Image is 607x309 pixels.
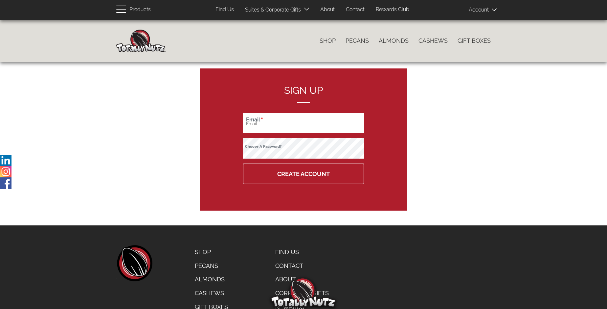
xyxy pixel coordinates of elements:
[211,3,239,16] a: Find Us
[315,3,340,16] a: About
[243,113,364,133] input: Your email address. We won’t share this with anyone.
[116,30,166,52] img: Home
[270,286,335,300] a: Corporate Gifts
[341,34,374,48] a: Pecans
[374,34,414,48] a: Almonds
[190,245,233,259] a: Shop
[116,245,152,281] a: home
[243,164,364,184] button: Create Account
[190,272,233,286] a: Almonds
[270,272,335,286] a: About
[190,286,233,300] a: Cashews
[271,277,336,307] img: Totally Nutz Logo
[270,259,335,273] a: Contact
[270,245,335,259] a: Find Us
[240,4,303,16] a: Suites & Corporate Gifts
[453,34,496,48] a: Gift Boxes
[341,3,370,16] a: Contact
[414,34,453,48] a: Cashews
[190,259,233,273] a: Pecans
[129,5,151,14] span: Products
[371,3,414,16] a: Rewards Club
[243,85,364,103] h2: Sign up
[315,34,341,48] a: Shop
